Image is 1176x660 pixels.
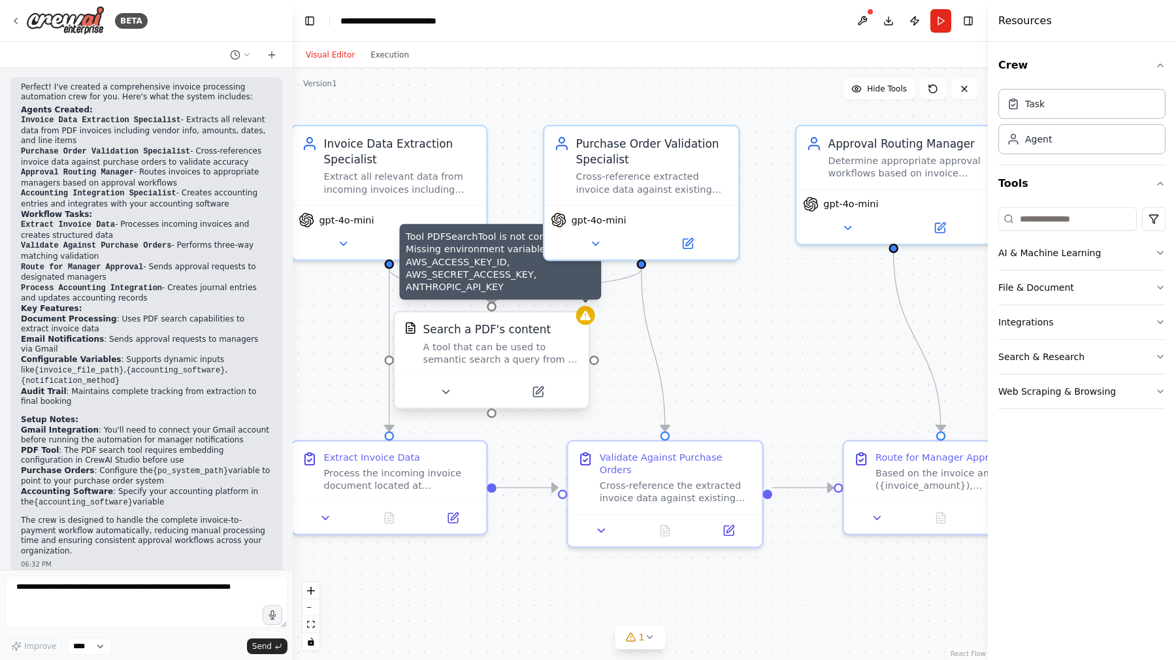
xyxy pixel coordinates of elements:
[543,125,740,261] div: Purchase Order Validation SpecialistCross-reference extracted invoice data against existing purch...
[21,116,181,125] code: Invoice Data Extraction Specialist
[301,12,319,30] button: Hide left sidebar
[21,146,272,167] li: - Cross-references invoice data against purchase orders to validate accuracy
[576,136,729,167] div: Purchase Order Validation Specialist
[21,82,272,103] p: Perfect! I've created a comprehensive invoice processing automation crew for you. Here's what the...
[772,480,834,495] g: Edge from 0a5a4160-e54a-43e6-aa60-d38a16328a02 to 798a6e67-6daf-44c3-9cea-6885e835b7d1
[21,466,272,487] li: : Configure the variable to point to your purchase order system
[998,202,1166,420] div: Tools
[643,234,732,253] button: Open in side panel
[399,224,601,300] div: Tool PDFSearchTool is not configured. Missing environment variables: AWS_ACCESS_KEY_ID, AWS_SECRE...
[5,638,62,655] button: Improve
[35,366,124,375] code: {invoice_file_path}
[21,387,67,396] strong: Audit Trail
[1025,97,1045,110] div: Task
[951,650,986,657] a: React Flow attribution
[875,467,1028,492] div: Based on the invoice amount ({invoice_amount}), department ({department}), and validation results...
[21,167,272,188] li: - Routes invoices to appropriate managers based on approval workflows
[21,105,93,114] strong: Agents Created:
[998,165,1166,202] button: Tools
[153,467,228,476] code: {po_system_path}
[291,125,488,261] div: Invoice Data Extraction SpecialistExtract all relevant data from incoming invoices including vend...
[21,446,272,466] li: : The PDF search tool requires embedding configuration in CrewAI Studio before use
[843,78,915,99] button: Hide Tools
[21,415,78,424] strong: Setup Notes:
[302,633,319,650] button: toggle interactivity
[21,466,94,475] strong: Purchase Orders
[252,641,272,652] span: Send
[21,210,92,219] strong: Workflow Tasks:
[21,241,171,250] code: Validate Against Purchase Orders
[828,155,981,180] div: Determine appropriate approval workflows based on invoice amounts, vendor types, and department b...
[21,487,272,508] li: : Specify your accounting platform in the variable
[26,6,105,35] img: Logo
[21,188,272,209] li: - Creates accounting entries and integrates with your accounting software
[998,271,1166,305] button: File & Document
[21,425,272,446] li: : You'll need to connect your Gmail account before running the automation for manager notifications
[21,425,99,435] strong: Gmail Integration
[324,451,420,463] div: Extract Invoice Data
[225,47,256,63] button: Switch to previous chat
[21,559,272,569] div: 06:32 PM
[302,599,319,616] button: zoom out
[493,382,582,401] button: Open in side panel
[21,355,272,387] li: : Supports dynamic inputs like , ,
[886,253,949,431] g: Edge from 1dcc129b-37e4-4abe-b127-c85dd4a5ef1e to 798a6e67-6daf-44c3-9cea-6885e835b7d1
[423,322,551,337] div: Search a PDF's content
[21,387,272,407] li: : Maintains complete tracking from extraction to final booking
[391,234,480,253] button: Open in side panel
[423,340,580,366] div: A tool that can be used to semantic search a query from a PDF's content.
[639,631,645,644] span: 1
[21,355,122,364] strong: Configurable Variables
[324,467,477,492] div: Process the incoming invoice document located at {invoice_file_path} and extract all essential in...
[126,366,225,375] code: {accounting_software}
[998,340,1166,374] button: Search & Research
[291,440,488,535] div: Extract Invoice DataProcess the incoming invoice document located at {invoice_file_path} and extr...
[426,508,480,527] button: Open in side panel
[34,498,133,507] code: {accounting_software}
[795,125,992,246] div: Approval Routing ManagerDetermine appropriate approval workflows based on invoice amounts, vendor...
[319,214,374,226] span: gpt-4o-mini
[615,625,666,650] button: 1
[702,521,756,540] button: Open in side panel
[21,220,272,240] li: - Processes incoming invoices and creates structured data
[875,451,1008,463] div: Route for Manager Approval
[261,47,282,63] button: Start a new chat
[363,47,417,63] button: Execution
[566,440,764,548] div: Validate Against Purchase OrdersCross-reference the extracted invoice data against existing purch...
[600,451,753,476] div: Validate Against Purchase Orders
[21,314,117,323] strong: Document Processing
[867,84,907,94] span: Hide Tools
[907,508,974,527] button: No output available
[324,171,477,196] div: Extract all relevant data from incoming invoices including vendor information, invoice numbers, a...
[303,78,337,89] div: Version 1
[998,84,1166,165] div: Crew
[21,263,143,272] code: Route for Manager Approval
[483,269,649,305] g: Edge from 26e850d8-41e3-41a5-bb76-a5aec9800328 to aeaa2e61-4783-4aa5-9c99-3ec120ea64f5
[24,641,56,652] span: Improve
[21,487,113,496] strong: Accounting Software
[302,582,319,650] div: React Flow controls
[998,374,1166,408] button: Web Scraping & Browsing
[21,283,272,304] li: - Creates journal entries and updates accounting records
[895,218,984,237] button: Open in side panel
[382,269,397,431] g: Edge from 60587fa0-0bac-4469-8478-75355a473b2c to 92299121-4c4b-40ec-94c2-4a745d53f936
[823,198,878,210] span: gpt-4o-mini
[21,335,104,344] strong: Email Notifications
[356,508,423,527] button: No output available
[21,446,59,455] strong: PDF Tool
[21,284,162,293] code: Process Accounting Integration
[21,516,272,556] p: The crew is designed to handle the complete invoice-to-payment workflow automatically, reducing m...
[571,214,626,226] span: gpt-4o-mini
[998,236,1166,270] button: AI & Machine Learning
[21,335,272,355] li: : Sends approval requests to managers via Gmail
[21,115,272,146] li: - Extracts all relevant data from PDF invoices including vendor info, amounts, dates, and line items
[21,220,115,229] code: Extract Invoice Data
[21,168,134,177] code: Approval Routing Manager
[828,136,981,152] div: Approval Routing Manager
[1025,133,1052,146] div: Agent
[21,376,120,386] code: {notification_method}
[302,616,319,633] button: fit view
[21,262,272,283] li: - Sends approval requests to designated managers
[600,480,753,505] div: Cross-reference the extracted invoice data against existing purchase orders in {po_system_path} t...
[632,521,698,540] button: No output available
